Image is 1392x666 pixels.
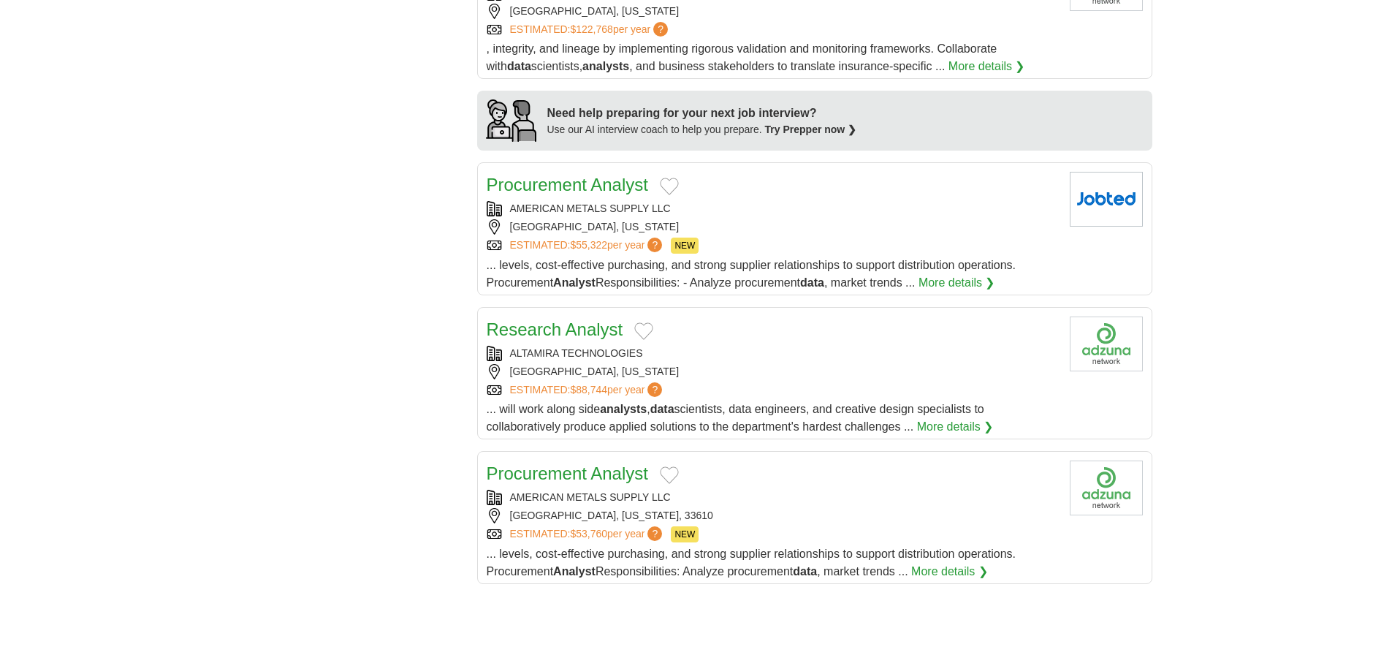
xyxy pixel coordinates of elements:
[671,238,699,254] span: NEW
[1070,317,1143,371] img: Company logo
[553,276,596,289] strong: Analyst
[570,23,612,35] span: $122,768
[671,526,699,542] span: NEW
[487,403,984,433] span: ... will work along side , scientists, data engineers, and creative design specialists to collabo...
[547,122,857,137] div: Use our AI interview coach to help you prepare.
[553,565,596,578] strong: Analyst
[487,175,648,194] a: Procurement Analyst
[547,105,857,122] div: Need help preparing for your next job interview?
[507,60,531,72] strong: data
[487,259,1016,289] span: ... levels, cost-effective purchasing, and strong supplier relationships to support distribution ...
[634,322,653,340] button: Add to favorite jobs
[660,178,679,195] button: Add to favorite jobs
[487,548,1016,578] span: ... levels, cost-effective purchasing, and strong supplier relationships to support distribution ...
[487,4,1058,19] div: [GEOGRAPHIC_DATA], [US_STATE]
[1070,461,1143,515] img: Company logo
[487,346,1058,361] div: ALTAMIRA TECHNOLOGIES
[487,319,623,339] a: Research Analyst
[948,58,1025,75] a: More details ❯
[653,22,668,37] span: ?
[1070,172,1143,227] img: Company logo
[510,22,672,37] a: ESTIMATED:$122,768per year?
[647,382,662,397] span: ?
[660,466,679,484] button: Add to favorite jobs
[570,528,607,540] span: $53,760
[487,508,1058,523] div: [GEOGRAPHIC_DATA], [US_STATE], 33610
[510,526,666,542] a: ESTIMATED:$53,760per year?
[582,60,629,72] strong: analysts
[570,239,607,251] span: $55,322
[570,384,607,396] span: $88,744
[600,403,647,415] strong: analysts
[911,563,988,580] a: More details ❯
[765,124,857,135] a: Try Prepper now ❯
[487,490,1058,505] div: AMERICAN METALS SUPPLY LLC
[510,382,666,398] a: ESTIMATED:$88,744per year?
[647,238,662,252] span: ?
[650,403,674,415] strong: data
[917,418,994,436] a: More details ❯
[487,364,1058,379] div: [GEOGRAPHIC_DATA], [US_STATE]
[487,201,1058,216] div: AMERICAN METALS SUPPLY LLC
[793,565,817,578] strong: data
[510,238,666,254] a: ESTIMATED:$55,322per year?
[800,276,824,289] strong: data
[647,526,662,541] span: ?
[487,219,1058,235] div: [GEOGRAPHIC_DATA], [US_STATE]
[919,274,995,292] a: More details ❯
[487,463,648,483] a: Procurement Analyst
[487,42,997,72] span: , integrity, and lineage by implementing rigorous validation and monitoring frameworks. Collabora...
